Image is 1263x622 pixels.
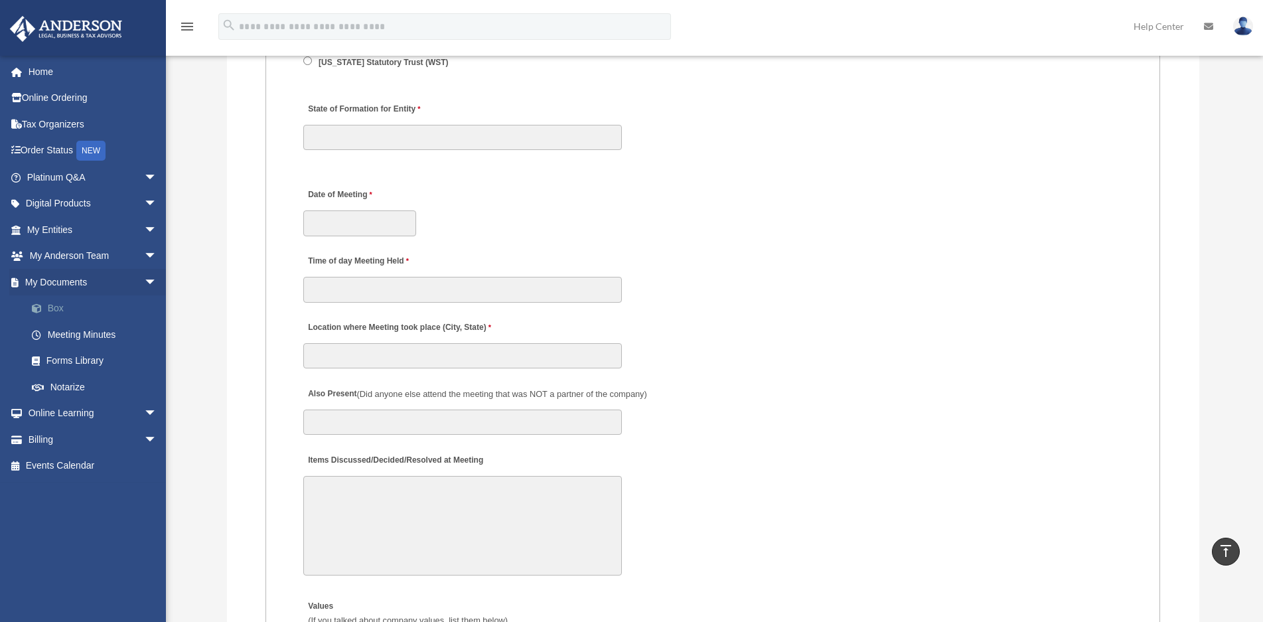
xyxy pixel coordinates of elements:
label: State of Formation for Entity [303,101,423,119]
a: menu [179,23,195,35]
span: arrow_drop_down [144,400,171,428]
span: arrow_drop_down [144,216,171,244]
a: Meeting Minutes [19,321,171,348]
span: arrow_drop_down [144,164,171,191]
a: Order StatusNEW [9,137,177,165]
a: Online Ordering [9,85,177,112]
i: vertical_align_top [1218,543,1234,559]
i: menu [179,19,195,35]
i: search [222,18,236,33]
a: Home [9,58,177,85]
a: Notarize [19,374,177,400]
a: Box [19,295,177,322]
img: User Pic [1233,17,1253,36]
a: Billingarrow_drop_down [9,426,177,453]
div: NEW [76,141,106,161]
a: My Anderson Teamarrow_drop_down [9,243,177,270]
label: [US_STATE] Statutory Trust (WST) [315,56,453,68]
a: My Entitiesarrow_drop_down [9,216,177,243]
span: arrow_drop_down [144,426,171,453]
a: vertical_align_top [1212,538,1240,566]
img: Anderson Advisors Platinum Portal [6,16,126,42]
label: Items Discussed/Decided/Resolved at Meeting [303,451,486,469]
a: Platinum Q&Aarrow_drop_down [9,164,177,191]
a: Digital Productsarrow_drop_down [9,191,177,217]
span: arrow_drop_down [144,243,171,270]
a: Tax Organizers [9,111,177,137]
label: Location where Meeting took place (City, State) [303,319,494,337]
a: Forms Library [19,348,177,374]
span: arrow_drop_down [144,191,171,218]
span: (Did anyone else attend the meeting that was NOT a partner of the company) [357,389,647,399]
span: arrow_drop_down [144,269,171,296]
label: Date of Meeting [303,187,429,204]
a: My Documentsarrow_drop_down [9,269,177,295]
a: Online Learningarrow_drop_down [9,400,177,427]
a: Events Calendar [9,453,177,479]
label: Time of day Meeting Held [303,253,429,271]
label: Also Present [303,385,650,403]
